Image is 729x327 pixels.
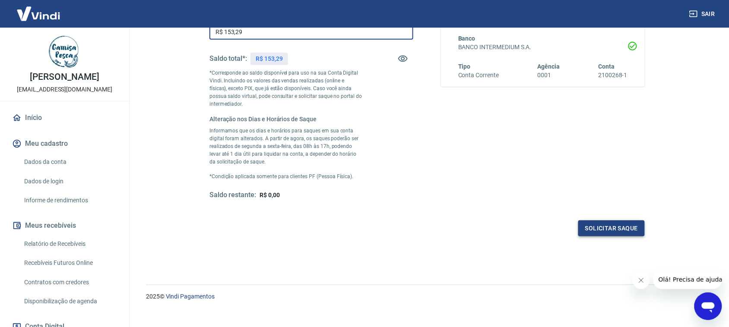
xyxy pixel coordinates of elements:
span: Tipo [458,63,471,70]
p: Informamos que os dias e horários para saques em sua conta digital foram alterados. A partir de a... [209,127,362,166]
p: R$ 153,29 [256,54,283,63]
button: Meu cadastro [10,134,119,153]
img: Vindi [10,0,67,27]
iframe: Botão para abrir a janela de mensagens [694,292,722,320]
span: Banco [458,35,475,42]
p: [EMAIL_ADDRESS][DOMAIN_NAME] [17,85,112,94]
h6: 2100268-1 [598,71,628,80]
a: Vindi Pagamentos [166,293,215,300]
a: Contratos com credores [21,274,119,291]
a: Início [10,108,119,127]
p: *Corresponde ao saldo disponível para uso na sua Conta Digital Vindi. Incluindo os valores das ve... [209,69,362,108]
h5: Saldo total*: [209,54,247,63]
a: Relatório de Recebíveis [21,235,119,253]
a: Dados de login [21,173,119,190]
p: [PERSON_NAME] [30,72,99,82]
span: Olá! Precisa de ajuda? [5,6,73,13]
h6: 0001 [538,71,560,80]
a: Disponibilização de agenda [21,292,119,310]
span: Agência [538,63,560,70]
button: Meus recebíveis [10,216,119,235]
button: Sair [688,6,719,22]
img: 7f96c998-389b-4f0b-ab0d-8680fd0a505b.jpeg [48,35,82,69]
iframe: Fechar mensagem [633,272,650,289]
a: Recebíveis Futuros Online [21,254,119,272]
p: 2025 © [146,292,708,301]
a: Dados da conta [21,153,119,171]
iframe: Mensagem da empresa [653,270,722,289]
h6: Conta Corrente [458,71,499,80]
h5: Saldo restante: [209,191,256,200]
span: R$ 0,00 [260,192,280,198]
span: Conta [598,63,615,70]
p: *Condição aplicada somente para clientes PF (Pessoa Física). [209,173,362,180]
h6: Alteração nos Dias e Horários de Saque [209,115,362,123]
button: Solicitar saque [578,220,645,236]
h6: BANCO INTERMEDIUM S.A. [458,43,628,52]
a: Informe de rendimentos [21,192,119,209]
